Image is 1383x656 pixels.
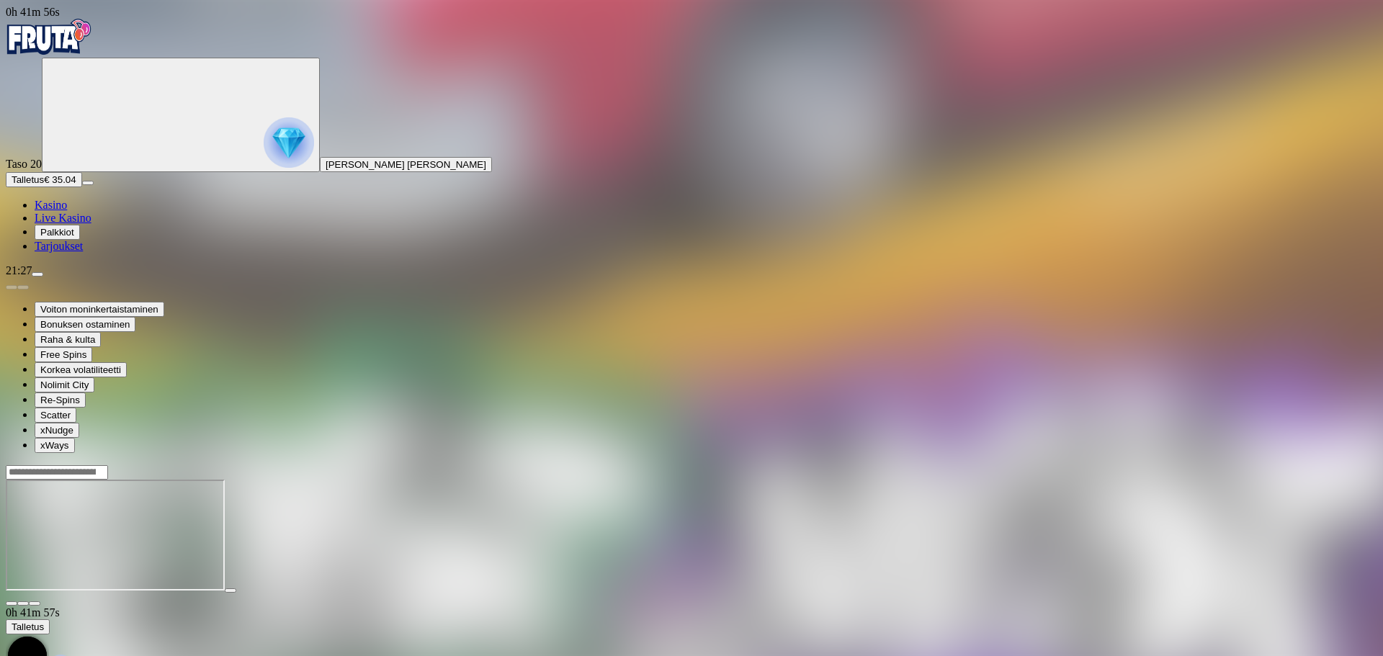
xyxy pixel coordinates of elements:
button: Nolimit City [35,377,94,392]
span: Taso 20 [6,158,42,170]
nav: Main menu [6,199,1377,253]
span: xWays [40,440,69,451]
span: user session time [6,6,60,18]
button: Talletus [6,619,50,634]
button: [PERSON_NAME] [PERSON_NAME] [320,157,492,172]
button: play icon [225,588,236,593]
iframe: East Coast Vs West Coast [6,480,225,590]
button: chevron-down icon [17,601,29,606]
button: fullscreen icon [29,601,40,606]
button: Korkea volatiliteetti [35,362,127,377]
button: Palkkiot [35,225,80,240]
button: next slide [17,285,29,289]
span: Nolimit City [40,379,89,390]
button: Raha & kulta [35,332,101,347]
span: € 35.04 [44,174,76,185]
span: xNudge [40,425,73,436]
span: Talletus [12,621,44,632]
span: [PERSON_NAME] [PERSON_NAME] [326,159,486,170]
span: Bonuksen ostaminen [40,319,130,330]
a: Live Kasino [35,212,91,224]
img: Fruta [6,19,92,55]
span: user session time [6,606,60,619]
span: Palkkiot [40,227,74,238]
button: close icon [6,601,17,606]
nav: Primary [6,19,1377,253]
button: xNudge [35,423,79,438]
span: Re-Spins [40,395,80,405]
span: 21:27 [6,264,32,277]
span: Raha & kulta [40,334,95,345]
img: reward progress [264,117,314,168]
button: reward progress [42,58,320,172]
button: prev slide [6,285,17,289]
button: Talletusplus icon€ 35.04 [6,172,82,187]
button: xWays [35,438,75,453]
span: Scatter [40,410,71,421]
span: Voiton moninkertaistaminen [40,304,158,315]
button: menu [82,181,94,185]
button: Free Spins [35,347,92,362]
button: Re-Spins [35,392,86,408]
span: Free Spins [40,349,86,360]
a: Fruta [6,45,92,57]
button: Voiton moninkertaistaminen [35,302,164,317]
span: Talletus [12,174,44,185]
button: Bonuksen ostaminen [35,317,135,332]
a: Tarjoukset [35,240,83,252]
a: Kasino [35,199,67,211]
input: Search [6,465,108,480]
span: Korkea volatiliteetti [40,364,121,375]
button: Scatter [35,408,76,423]
button: menu [32,272,43,277]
